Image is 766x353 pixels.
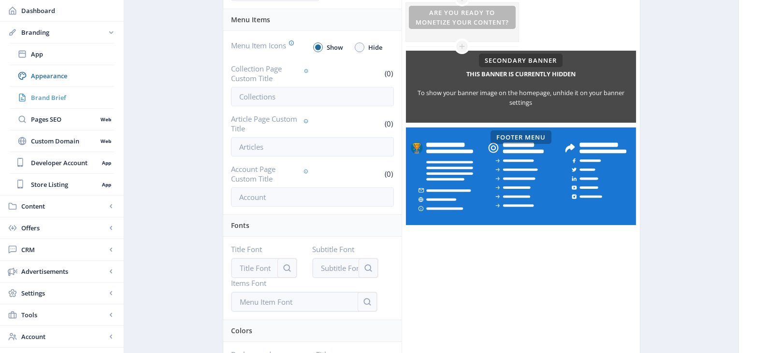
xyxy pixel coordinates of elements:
[21,245,106,254] span: CRM
[10,130,114,152] a: Custom DomainWeb
[231,215,396,236] div: Fonts
[31,158,99,168] span: Developer Account
[231,164,309,184] label: Account Page Custom Title
[231,320,396,341] div: Colors
[231,258,297,278] input: Title Font
[277,258,297,278] button: cancel search
[10,65,114,86] a: Appearance
[231,292,377,311] input: Menu Item Font
[21,310,106,320] span: Tools
[231,244,297,254] label: Title Font
[231,114,309,133] label: Article Page Custom Title
[313,258,378,278] input: Subtitle Font
[99,158,114,168] nb-badge: App
[383,119,394,128] span: (0)
[31,93,114,102] span: Brand Brief
[383,69,394,78] span: (0)
[231,9,396,30] div: Menu Items
[323,42,343,53] span: Show
[231,39,294,52] label: Menu Item Icons
[358,292,377,311] button: cancel search
[21,332,106,341] span: Account
[312,244,378,254] label: Subtitle Font
[31,180,99,189] span: Store Listing
[10,109,114,130] a: Pages SEOWeb
[10,43,114,65] a: App
[10,87,114,108] a: Brand Brief
[21,223,106,233] span: Offers
[231,64,309,83] label: Collection Page Custom Title
[231,87,394,106] input: Collections
[231,187,394,207] input: Account
[282,263,292,273] nb-icon: cancel search
[99,180,114,189] nb-badge: App
[97,114,114,124] nb-badge: Web
[10,174,114,195] a: Store ListingApp
[10,152,114,173] a: Developer AccountApp
[406,88,636,107] div: To show your banner image on the homepage, unhide it on your banner settings
[359,258,378,278] button: cancel search
[362,297,372,307] nb-icon: cancel search
[364,42,382,53] span: Hide
[21,6,116,15] span: Dashboard
[21,267,106,276] span: Advertisements
[97,136,114,146] nb-badge: Web
[363,263,373,273] nb-icon: cancel search
[231,278,386,288] label: Items Font
[231,137,394,156] input: Articles
[31,114,97,124] span: Pages SEO
[21,288,106,298] span: Settings
[31,49,114,59] span: App
[466,66,576,82] h5: This banner is currently hidden
[31,71,114,81] span: Appearance
[21,28,106,37] span: Branding
[21,201,106,211] span: Content
[383,169,394,179] span: (0)
[31,136,97,146] span: Custom Domain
